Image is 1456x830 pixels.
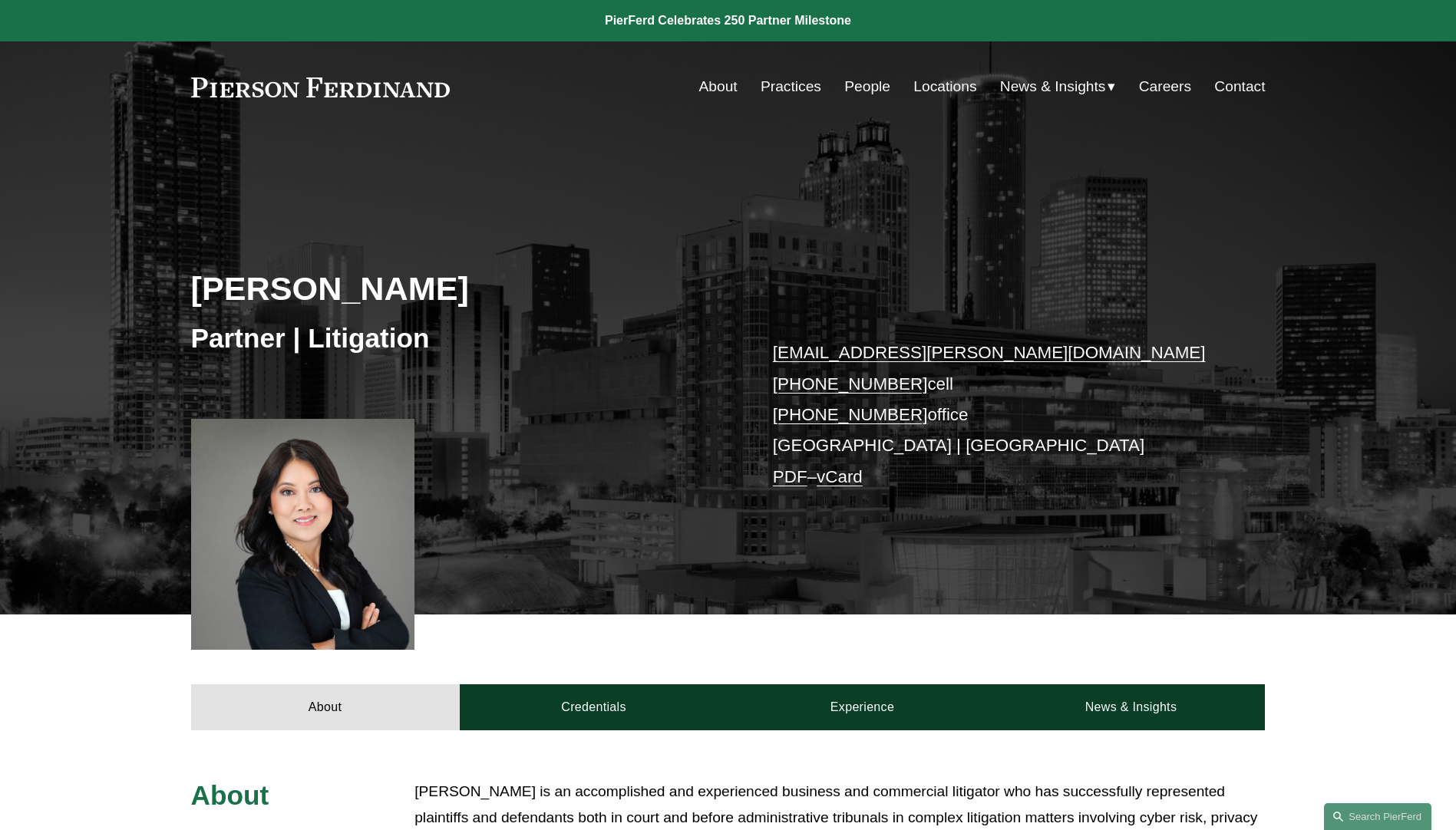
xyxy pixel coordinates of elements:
a: People [844,72,890,101]
p: cell office [GEOGRAPHIC_DATA] | [GEOGRAPHIC_DATA] – [773,338,1220,492]
span: About [191,780,269,810]
a: PDF [773,467,807,486]
a: About [191,684,460,730]
a: Contact [1214,72,1265,101]
a: Credentials [460,684,728,730]
a: [PHONE_NUMBER] [773,374,928,394]
a: [EMAIL_ADDRESS][PERSON_NAME][DOMAIN_NAME] [773,343,1206,362]
a: Practices [761,72,821,101]
a: News & Insights [996,684,1265,730]
a: Careers [1139,72,1191,101]
a: [PHONE_NUMBER] [773,405,928,424]
h3: Partner | Litigation [191,321,728,355]
a: About [699,72,738,101]
a: folder dropdown [1000,72,1116,101]
a: vCard [817,467,863,486]
a: Experience [728,684,997,730]
a: Locations [913,72,976,101]
h2: [PERSON_NAME] [191,268,728,308]
a: Search this site [1324,803,1431,830]
span: News & Insights [1000,74,1106,100]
